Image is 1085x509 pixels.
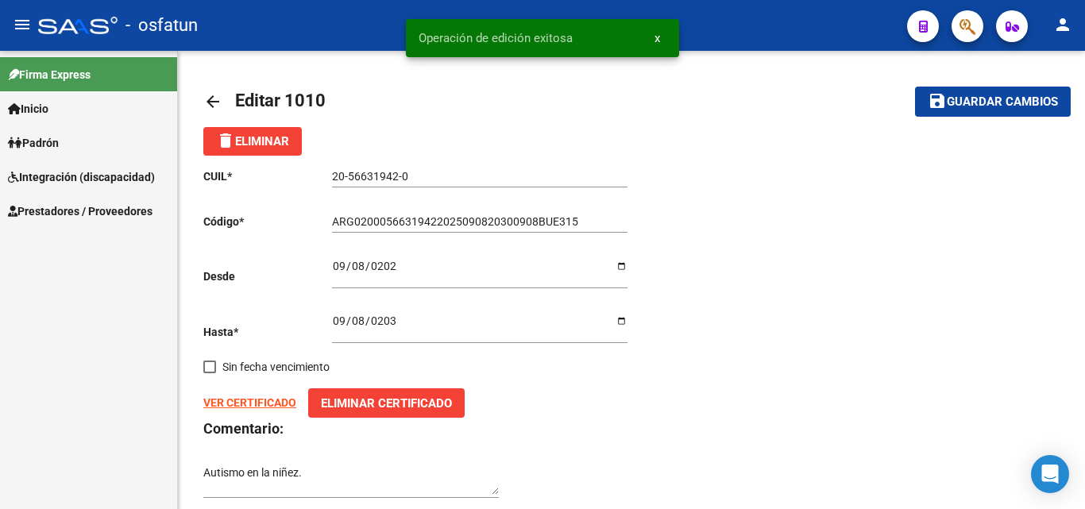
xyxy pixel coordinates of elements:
span: Operación de edición exitosa [419,30,573,46]
a: VER CERTIFICADO [203,396,296,409]
p: Hasta [203,323,332,341]
mat-icon: menu [13,15,32,34]
mat-icon: save [928,91,947,110]
p: CUIL [203,168,332,185]
button: x [642,24,673,52]
span: Prestadores / Proveedores [8,202,153,220]
div: Open Intercom Messenger [1031,455,1069,493]
span: Eliminar Certificado [321,396,452,411]
span: - osfatun [125,8,198,43]
button: Guardar cambios [915,87,1071,116]
span: Editar 1010 [235,91,326,110]
span: Eliminar [216,134,289,148]
p: Código [203,213,332,230]
span: Inicio [8,100,48,118]
mat-icon: delete [216,131,235,150]
span: Sin fecha vencimiento [222,357,330,376]
mat-icon: person [1053,15,1072,34]
span: Padrón [8,134,59,152]
strong: Comentario: [203,420,284,437]
button: Eliminar [203,127,302,156]
span: Integración (discapacidad) [8,168,155,186]
span: x [654,31,660,45]
p: Desde [203,268,332,285]
span: Guardar cambios [947,95,1058,110]
mat-icon: arrow_back [203,92,222,111]
span: Firma Express [8,66,91,83]
button: Eliminar Certificado [308,388,465,418]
